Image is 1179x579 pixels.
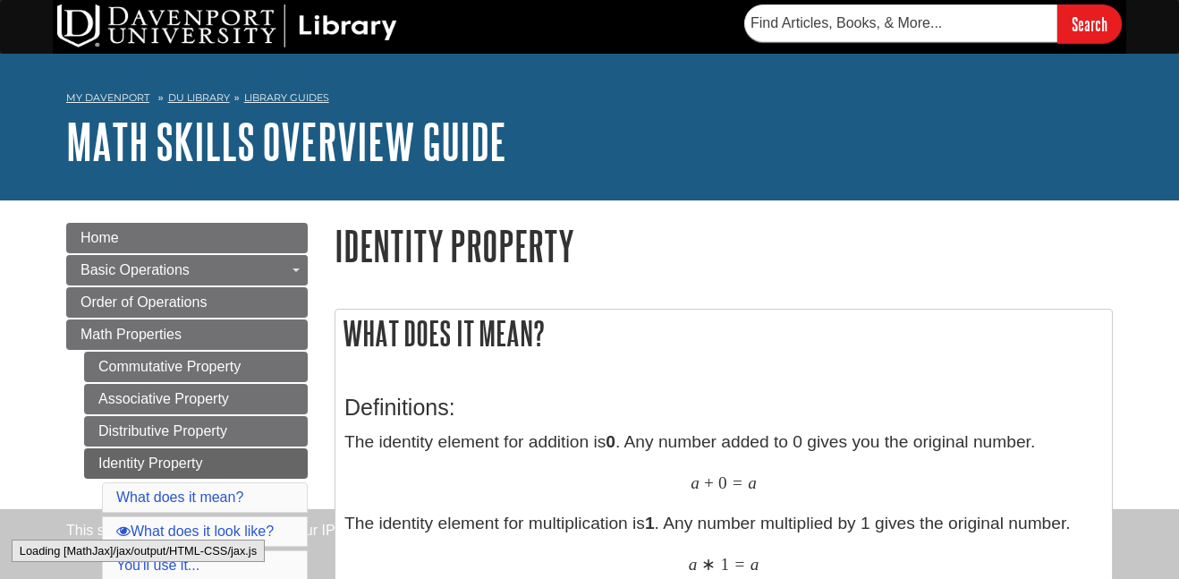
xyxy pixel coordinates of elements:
strong: 1 [645,514,655,532]
a: Order of Operations [66,287,308,318]
a: Commutative Property [84,352,308,382]
span: a [748,473,757,493]
span: = [733,473,742,493]
form: Searches DU Library's articles, books, and more [744,4,1122,43]
nav: breadcrumb [66,86,1113,115]
a: Library Guides [244,91,329,104]
span: Basic Operations [81,262,190,277]
a: DU Library [168,91,230,104]
strong: 0 [606,432,615,451]
span: a [751,554,759,575]
span: a [691,473,700,493]
a: Basic Operations [66,255,308,285]
a: What does it look like? [116,524,274,539]
span: Math Properties [81,327,182,342]
input: Find Articles, Books, & More... [744,4,1057,42]
span: 0 [718,473,727,493]
span: Order of Operations [81,294,207,310]
div: Loading [MathJax]/jax/output/HTML-CSS/jax.js [12,540,265,562]
a: Math Properties [66,319,308,350]
a: Distributive Property [84,416,308,447]
span: + [704,473,714,493]
p: The identity element for addition is . Any number added to 0 gives you the original number. The i... [344,430,1103,574]
span: a [689,554,698,575]
img: DU Library [57,4,397,47]
h2: What does it mean? [335,310,1112,357]
a: What does it mean? [116,490,243,505]
span: ∗ [701,554,716,575]
span: Home [81,230,119,245]
span: = [735,554,745,575]
h1: Identity Property [335,223,1113,268]
input: Search [1057,4,1122,43]
span: 1 [721,554,730,575]
a: Associative Property [84,384,308,414]
a: Home [66,223,308,253]
a: My Davenport [66,90,149,106]
a: You'll use it... [116,558,199,573]
a: Math Skills Overview Guide [66,114,506,169]
h3: Definitions: [344,395,1103,421]
a: Identity Property [84,448,308,479]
